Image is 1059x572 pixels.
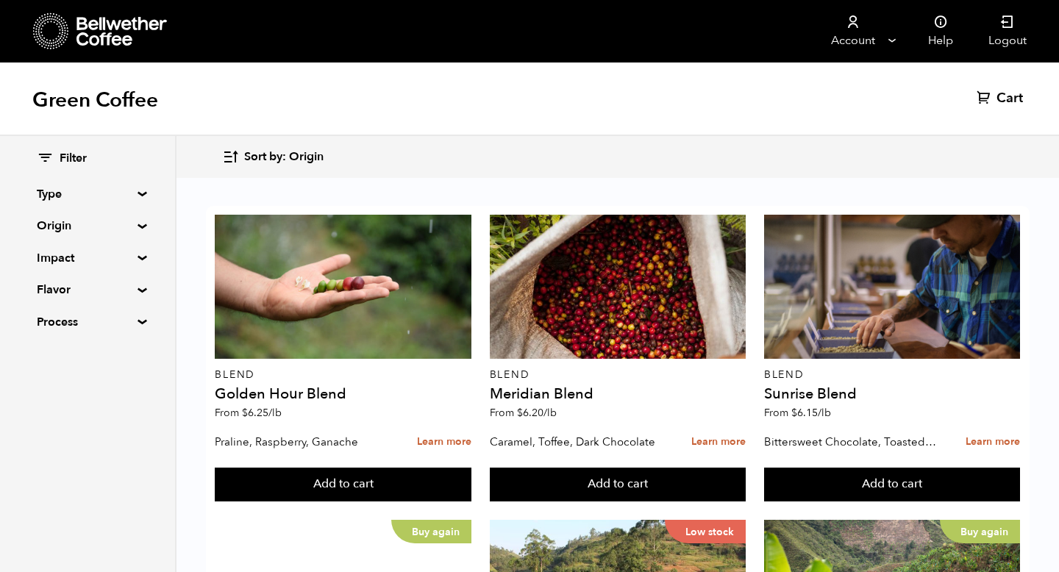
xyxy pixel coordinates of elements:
button: Add to cart [764,468,1020,501]
span: $ [791,406,797,420]
span: Cart [996,90,1023,107]
a: Cart [977,90,1027,107]
span: /lb [268,406,282,420]
h4: Golden Hour Blend [215,387,471,401]
summary: Origin [37,217,138,235]
a: Learn more [966,426,1020,458]
bdi: 6.20 [517,406,557,420]
summary: Type [37,185,138,203]
span: Sort by: Origin [244,149,324,165]
span: From [215,406,282,420]
summary: Impact [37,249,138,267]
span: $ [242,406,248,420]
button: Add to cart [490,468,746,501]
a: Learn more [691,426,746,458]
span: $ [517,406,523,420]
p: Low stock [665,520,746,543]
span: From [490,406,557,420]
bdi: 6.15 [791,406,831,420]
p: Blend [764,370,1020,380]
button: Add to cart [215,468,471,501]
p: Caramel, Toffee, Dark Chocolate [490,431,664,453]
h1: Green Coffee [32,87,158,113]
span: Filter [60,151,87,167]
summary: Process [37,313,138,331]
p: Bittersweet Chocolate, Toasted Marshmallow, Candied Orange, Praline [764,431,938,453]
button: Sort by: Origin [222,140,324,174]
p: Buy again [391,520,471,543]
h4: Sunrise Blend [764,387,1020,401]
span: /lb [543,406,557,420]
p: Praline, Raspberry, Ganache [215,431,389,453]
p: Buy again [940,520,1020,543]
h4: Meridian Blend [490,387,746,401]
p: Blend [215,370,471,380]
bdi: 6.25 [242,406,282,420]
a: Learn more [417,426,471,458]
summary: Flavor [37,281,138,298]
span: /lb [818,406,831,420]
p: Blend [490,370,746,380]
span: From [764,406,831,420]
